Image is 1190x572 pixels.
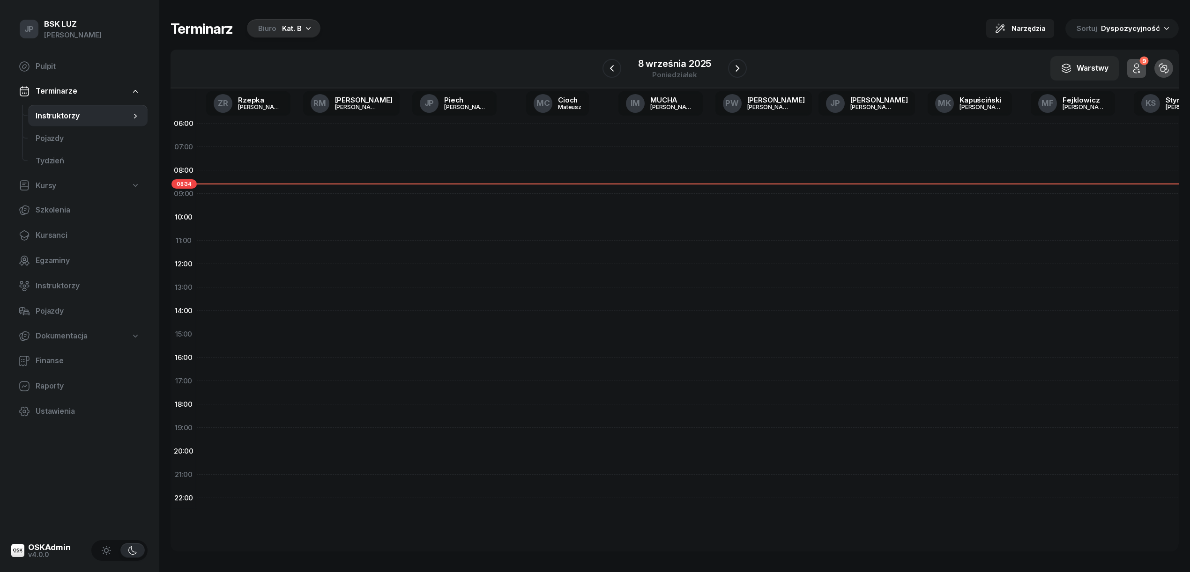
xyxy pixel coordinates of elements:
[412,91,497,116] a: JPPiech[PERSON_NAME]
[928,91,1012,116] a: MKKapuściński[PERSON_NAME]
[206,91,290,116] a: ZRRzepka[PERSON_NAME]
[526,91,589,116] a: MCCiochMateusz
[11,275,148,297] a: Instruktorzy
[171,323,197,346] div: 15:00
[171,346,197,369] div: 16:00
[11,400,148,423] a: Ustawienia
[171,276,197,299] div: 13:00
[1041,99,1054,107] span: MF
[36,255,140,267] span: Egzaminy
[1077,22,1099,35] span: Sortuj
[1011,23,1046,34] span: Narzędzia
[638,59,712,68] div: 8 września 2025
[986,19,1054,38] button: Narzędzia
[618,91,703,116] a: IMMUCHA[PERSON_NAME]
[171,463,197,486] div: 21:00
[36,180,56,192] span: Kursy
[171,20,233,37] h1: Terminarz
[171,486,197,510] div: 22:00
[258,23,276,34] div: Biuro
[28,150,148,172] a: Tydzień
[11,175,148,197] a: Kursy
[638,71,712,78] div: poniedziałek
[424,99,434,107] span: JP
[36,60,140,73] span: Pulpit
[11,249,148,272] a: Egzaminy
[36,132,140,145] span: Pojazdy
[171,112,197,135] div: 06:00
[818,91,915,116] a: JP[PERSON_NAME][PERSON_NAME]
[171,440,197,463] div: 20:00
[444,104,489,110] div: [PERSON_NAME]
[558,104,581,110] div: Mateusz
[959,104,1004,110] div: [PERSON_NAME]
[650,104,695,110] div: [PERSON_NAME]
[631,99,640,107] span: IM
[1061,62,1108,74] div: Warstwy
[218,99,228,107] span: ZR
[28,543,71,551] div: OSKAdmin
[11,55,148,78] a: Pulpit
[36,280,140,292] span: Instruktorzy
[850,96,908,103] div: [PERSON_NAME]
[11,350,148,372] a: Finanse
[558,96,581,103] div: Cioch
[238,96,283,103] div: Rzepka
[171,252,197,276] div: 12:00
[171,159,197,182] div: 08:00
[335,104,380,110] div: [PERSON_NAME]
[36,330,88,342] span: Dokumentacja
[1063,96,1108,103] div: Fejklowicz
[747,96,805,103] div: [PERSON_NAME]
[313,99,326,107] span: RM
[715,91,812,116] a: PW[PERSON_NAME][PERSON_NAME]
[36,380,140,392] span: Raporty
[36,355,140,367] span: Finanse
[1127,59,1146,78] button: 9
[536,99,550,107] span: MC
[1145,99,1156,107] span: KS
[36,405,140,418] span: Ustawienia
[747,104,792,110] div: [PERSON_NAME]
[44,29,102,41] div: [PERSON_NAME]
[44,20,102,28] div: BSK LUZ
[24,25,34,33] span: JP
[11,300,148,323] a: Pojazdy
[959,96,1004,103] div: Kapuściński
[11,224,148,247] a: Kursanci
[171,205,197,229] div: 10:00
[938,99,951,107] span: MK
[282,23,302,34] div: Kat. B
[335,96,393,103] div: [PERSON_NAME]
[28,105,148,127] a: Instruktorzy
[171,229,197,252] div: 11:00
[850,104,895,110] div: [PERSON_NAME]
[36,110,131,122] span: Instruktorzy
[36,85,77,97] span: Terminarze
[238,104,283,110] div: [PERSON_NAME]
[244,19,320,38] button: BiuroKat. B
[171,299,197,323] div: 14:00
[171,179,197,189] span: 08:34
[171,182,197,205] div: 09:00
[36,155,140,167] span: Tydzień
[36,229,140,242] span: Kursanci
[11,325,148,347] a: Dokumentacja
[28,127,148,150] a: Pojazdy
[11,81,148,102] a: Terminarze
[650,96,695,103] div: MUCHA
[830,99,840,107] span: JP
[1065,19,1179,38] button: Sortuj Dyspozycyjność
[1101,24,1160,33] span: Dyspozycyjność
[444,96,489,103] div: Piech
[1063,104,1108,110] div: [PERSON_NAME]
[1031,91,1115,116] a: MFFejklowicz[PERSON_NAME]
[725,99,739,107] span: PW
[1139,57,1148,66] div: 9
[11,199,148,221] a: Szkolenia
[36,305,140,317] span: Pojazdy
[171,135,197,159] div: 07:00
[1050,56,1119,81] button: Warstwy
[171,369,197,393] div: 17:00
[36,204,140,216] span: Szkolenia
